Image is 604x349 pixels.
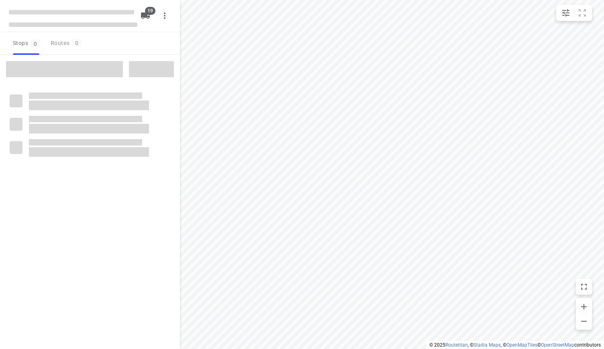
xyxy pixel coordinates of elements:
div: small contained button group [556,5,592,21]
a: OpenStreetMap [541,342,574,348]
a: Stadia Maps [473,342,501,348]
button: Map settings [558,5,574,21]
a: Routetitan [445,342,468,348]
li: © 2025 , © , © © contributors [429,342,601,348]
a: OpenMapTiles [506,342,537,348]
